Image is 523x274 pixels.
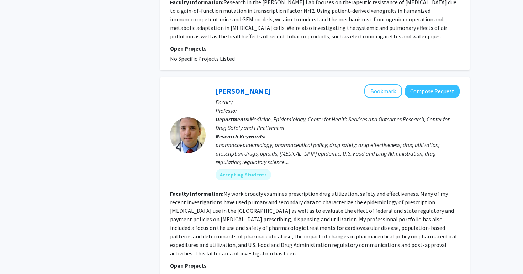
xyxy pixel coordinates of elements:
p: Open Projects [170,261,460,270]
button: Add Caleb Alexander to Bookmarks [364,84,402,98]
p: Open Projects [170,44,460,53]
b: Research Keywords: [216,133,266,140]
p: Faculty [216,98,460,106]
span: Medicine, Epidemiology, Center for Health Services and Outcomes Research, Center for Drug Safety ... [216,116,449,131]
b: Faculty Information: [170,190,223,197]
mat-chip: Accepting Students [216,169,271,180]
a: [PERSON_NAME] [216,86,270,95]
p: Professor [216,106,460,115]
fg-read-more: My work broadly examines prescription drug utilization, safety and effectiveness. Many of my rece... [170,190,457,257]
iframe: Chat [5,242,30,269]
div: pharmacoepidemiology; pharmaceutical policy; drug safety; drug effectiveness; drug utilization; p... [216,141,460,166]
b: Departments: [216,116,250,123]
button: Compose Request to Caleb Alexander [405,85,460,98]
span: No Specific Projects Listed [170,55,235,62]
